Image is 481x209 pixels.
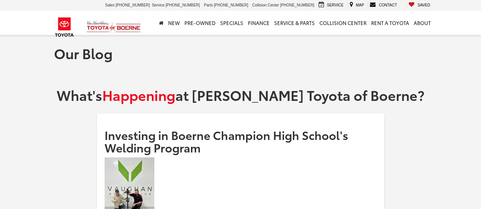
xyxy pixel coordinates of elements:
[105,3,115,7] span: Sales
[152,3,164,7] span: Service
[272,11,317,35] a: Service & Parts: Opens in a new tab
[175,85,424,104] strong: at [PERSON_NAME] Toyota of Boerne?
[369,11,411,35] a: Rent a Toyota
[317,11,369,35] a: Collision Center
[166,3,200,7] span: [PHONE_NUMBER]
[327,3,344,7] span: Service
[218,11,246,35] a: Specials
[356,3,364,7] span: Map
[317,2,346,9] a: Service
[57,85,102,104] strong: What's
[54,46,427,61] h1: Our Blog
[166,11,182,35] a: New
[102,85,175,104] strong: Happening
[116,3,150,7] span: [PHONE_NUMBER]
[280,3,314,7] span: [PHONE_NUMBER]
[379,3,397,7] span: Contact
[368,2,399,9] a: Contact
[105,129,377,154] h2: Investing in Boerne Champion High School's Welding Program
[246,11,272,35] a: Finance
[157,11,166,35] a: Home
[418,3,430,7] span: Saved
[348,2,366,9] a: Map
[182,11,218,35] a: Pre-Owned
[406,2,432,9] a: My Saved Vehicles
[214,3,248,7] span: [PHONE_NUMBER]
[204,3,213,7] span: Parts
[252,3,279,7] span: Collision Center
[411,11,433,35] a: About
